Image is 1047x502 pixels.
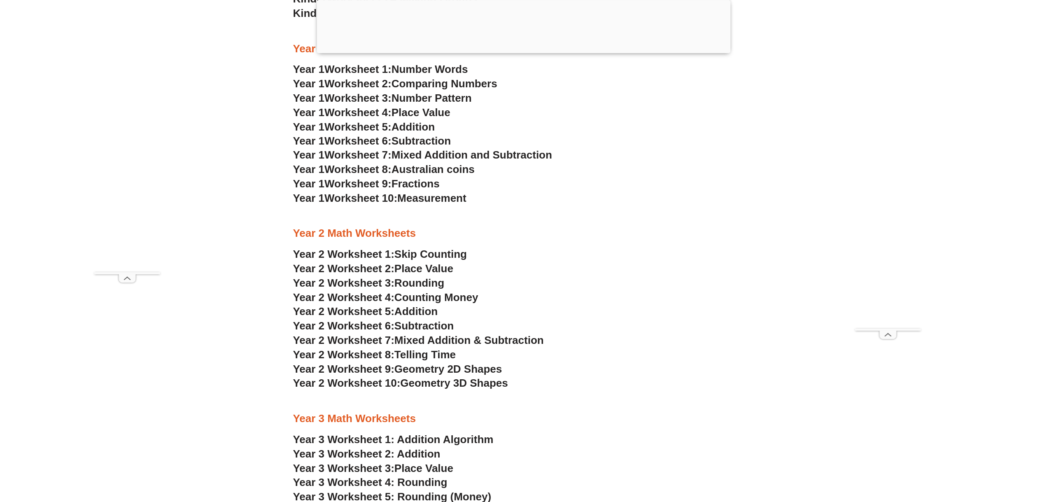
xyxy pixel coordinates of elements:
span: Worksheet 2: [324,77,392,90]
a: Year 1Worksheet 3:Number Pattern [293,92,472,104]
a: Year 2 Worksheet 4:Counting Money [293,291,478,304]
a: Year 2 Worksheet 8:Telling Time [293,348,456,361]
span: Year 2 Worksheet 3: [293,277,395,289]
span: Year 2 Worksheet 9: [293,363,395,375]
a: Year 3 Worksheet 1: Addition Algorithm [293,433,494,446]
a: Year 2 Worksheet 6:Subtraction [293,320,454,332]
span: Place Value [394,262,453,275]
span: Addition [392,121,435,133]
a: Year 2 Worksheet 10:Geometry 3D Shapes [293,377,508,389]
a: Year 1Worksheet 7:Mixed Addition and Subtraction [293,149,553,161]
span: Place Value [394,462,453,474]
span: Worksheet 5: [324,121,392,133]
span: Measurement [397,192,466,204]
span: Worksheet 3: [324,92,392,104]
a: Year 2 Worksheet 7:Mixed Addition & Subtraction [293,334,544,346]
h3: Year 2 Math Worksheets [293,226,754,240]
a: Year 1Worksheet 10:Measurement [293,192,466,204]
span: Kinder [293,7,327,19]
a: Year 1Worksheet 2:Comparing Numbers [293,77,497,90]
span: Year 2 Worksheet 2: [293,262,395,275]
span: Year 2 Worksheet 6: [293,320,395,332]
a: Year 1Worksheet 1:Number Words [293,63,468,75]
span: Addition [394,305,438,318]
span: Worksheet 4: [324,106,392,119]
a: Year 2 Worksheet 5:Addition [293,305,438,318]
a: Year 3 Worksheet 2: Addition [293,448,441,460]
span: Place Value [392,106,450,119]
span: Mixed Addition & Subtraction [394,334,544,346]
a: Year 2 Worksheet 9:Geometry 2D Shapes [293,363,502,375]
span: Year 2 Worksheet 4: [293,291,395,304]
a: Year 1Worksheet 9:Fractions [293,177,440,190]
span: Geometry 3D Shapes [400,377,508,389]
span: Comparing Numbers [392,77,497,90]
span: Skip Counting [394,248,467,260]
span: Worksheet 8: [324,163,392,175]
span: Worksheet 10: [324,192,397,204]
span: Worksheet 6: [324,135,392,147]
a: Year 3 Worksheet 3:Place Value [293,462,454,474]
span: Year 2 Worksheet 5: [293,305,395,318]
a: Year 1Worksheet 4:Place Value [293,106,450,119]
a: Year 2 Worksheet 2:Place Value [293,262,454,275]
span: Worksheet 7: [324,149,392,161]
h3: Year 1 Math Worksheets [293,42,754,56]
span: Subtraction [392,135,451,147]
span: Geometry 2D Shapes [394,363,502,375]
span: Number Words [392,63,468,75]
a: Year 2 Worksheet 3:Rounding [293,277,445,289]
span: Australian coins [392,163,475,175]
span: Year 2 Worksheet 1: [293,248,395,260]
a: Year 1Worksheet 6:Subtraction [293,135,451,147]
span: Year 3 Worksheet 3: [293,462,395,474]
span: Mixed Addition and Subtraction [392,149,552,161]
span: Year 2 Worksheet 10: [293,377,401,389]
span: Counting Money [394,291,478,304]
span: Subtraction [394,320,454,332]
a: Year 2 Worksheet 1:Skip Counting [293,248,467,260]
span: Fractions [392,177,440,190]
a: Year 3 Worksheet 4: Rounding [293,476,448,488]
iframe: Chat Widget [905,409,1047,502]
span: Number Pattern [392,92,472,104]
iframe: Advertisement [855,82,921,329]
span: Year 2 Worksheet 8: [293,348,395,361]
span: Rounding [394,277,444,289]
h3: Year 3 Math Worksheets [293,412,754,426]
span: Year 2 Worksheet 7: [293,334,395,346]
span: Telling Time [394,348,456,361]
a: Year 1Worksheet 5:Addition [293,121,435,133]
span: Worksheet 1: [324,63,392,75]
span: Worksheet 9: [324,177,392,190]
a: Year 1Worksheet 8:Australian coins [293,163,475,175]
iframe: Advertisement [94,25,160,272]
